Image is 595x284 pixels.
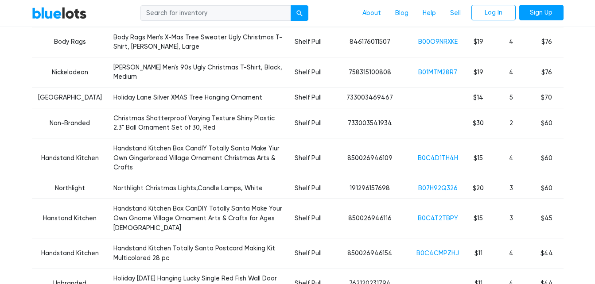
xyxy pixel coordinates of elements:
[328,88,411,108] td: 733003469467
[32,138,109,178] td: Handstand Kitchen
[464,238,492,269] td: $11
[108,138,288,178] td: Handstand Kitchen Box CandIY Totally Santa Make Yiur Own Gingerbread Village Ornament Christmas A...
[530,108,563,138] td: $60
[108,27,288,57] td: Body Rags Men's X-Mas Tree Sweater Ugly Christmas T-Shirt, [PERSON_NAME], Large
[328,178,411,199] td: 191296157698
[530,138,563,178] td: $60
[492,199,530,238] td: 3
[32,57,109,87] td: Nickelodeon
[418,215,458,222] a: B0C4T2TBPY
[288,88,328,108] td: Shelf Pull
[492,238,530,269] td: 4
[32,88,109,108] td: [GEOGRAPHIC_DATA]
[492,138,530,178] td: 4
[108,178,288,199] td: Northlight Christmas Lights,Candle Lamps, White
[418,154,458,162] a: B0C4D1TH4H
[492,88,530,108] td: 5
[108,238,288,269] td: Handstand Kitchen Totally Santa Postcard Making Kit Multicolored 28 pc
[388,5,416,22] a: Blog
[418,38,458,46] a: B00O9NRXKE
[140,5,291,21] input: Search for inventory
[288,138,328,178] td: Shelf Pull
[108,57,288,87] td: [PERSON_NAME] Men's 90s Ugly Christmas T-Shirt, Black, Medium
[418,69,457,76] a: B01MTM28R7
[355,5,388,22] a: About
[288,238,328,269] td: Shelf Pull
[464,108,492,138] td: $30
[530,27,563,57] td: $76
[492,27,530,57] td: 4
[328,108,411,138] td: 733003541934
[464,27,492,57] td: $19
[530,57,563,87] td: $76
[492,178,530,199] td: 3
[492,108,530,138] td: 2
[32,178,109,199] td: Northlight
[288,108,328,138] td: Shelf Pull
[32,199,109,238] td: Hanstand Kitchen
[464,178,492,199] td: $20
[288,57,328,87] td: Shelf Pull
[418,184,458,192] a: B07H92Q326
[464,57,492,87] td: $19
[530,178,563,199] td: $60
[471,5,516,21] a: Log In
[32,7,87,19] a: BlueLots
[32,238,109,269] td: Handstand Kitchen
[328,199,411,238] td: 850026946116
[530,88,563,108] td: $70
[519,5,564,21] a: Sign Up
[32,27,109,57] td: Body Rags
[288,199,328,238] td: Shelf Pull
[108,199,288,238] td: Handstand Kitchen Box CanDIY Totally Santa Make Your Own Gnome Village Ornament Arts & Crafts for...
[443,5,468,22] a: Sell
[288,178,328,199] td: Shelf Pull
[416,5,443,22] a: Help
[288,27,328,57] td: Shelf Pull
[108,108,288,138] td: Christmas Shatterproof Varying Texture Shiny Plastic 2.3" Ball Ornament Set of 30, Red
[530,238,563,269] td: $44
[328,27,411,57] td: 846176011507
[32,108,109,138] td: Non-Branded
[108,88,288,108] td: Holiday Lane Silver XMAS Tree Hanging Ornament
[416,249,459,257] a: B0C4CMPZHJ
[464,88,492,108] td: $14
[328,138,411,178] td: 850026946109
[492,57,530,87] td: 4
[530,199,563,238] td: $45
[464,199,492,238] td: $15
[328,238,411,269] td: 850026946154
[464,138,492,178] td: $15
[328,57,411,87] td: 758315100808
